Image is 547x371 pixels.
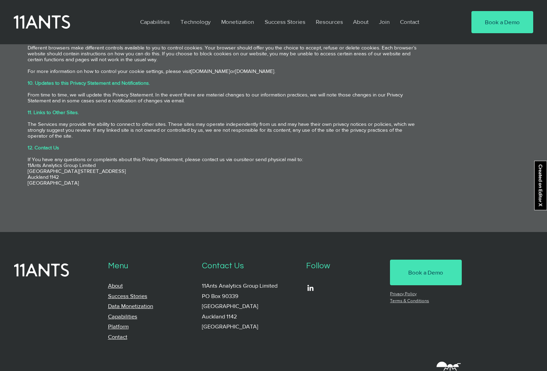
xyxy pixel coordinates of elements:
a: Book a Demo [471,11,533,33]
a: Privacy Policy [390,291,417,296]
p: Capabilities [137,14,173,30]
a: site [241,156,249,162]
svg: Created on Editor X [537,165,544,206]
span: The Services may provide the ability to connect to other sites. These sites may operate independe... [28,121,415,139]
p: Follow [306,260,382,272]
span: Book a Demo [485,18,520,26]
a: About [348,14,374,30]
span: 10. Updates to this Privacy Statement and Notifications. [28,80,150,86]
a: Success Stories [108,293,147,299]
p: Contact Us [202,260,298,272]
p: 11Ants Analytics Group Limited PO Box 90339 [GEOGRAPHIC_DATA] Auckland 1142 [GEOGRAPHIC_DATA] [202,281,298,332]
img: LinkedIn [306,284,315,292]
span: From time to time, we will update this Privacy Statement. In the event there are material changes... [28,92,403,103]
a: Success Stories [260,14,311,30]
span: Book a Demo [408,268,443,277]
a: Contact [108,334,127,340]
a: Resources [311,14,348,30]
span: 11Ants Analytics Group Limited [GEOGRAPHIC_DATA][STREET_ADDRESS] Auckland 1142 [GEOGRAPHIC_DATA] [28,162,126,186]
a: Monetization [216,14,260,30]
span: For more information on how to control your cookie settings, please visit or . [28,68,275,74]
p: Technology [177,14,214,30]
a: Contact [395,14,425,30]
a: Book a Demo [390,260,461,285]
span: If You have any questions or complaints about this Privacy Statement, please contact us via our o... [28,156,303,162]
a: Terms & Conditions [390,298,429,303]
a: [DOMAIN_NAME] [191,68,230,74]
p: Menu [108,260,194,272]
a: Data Monetization [108,303,153,309]
a: Platform [108,324,129,330]
p: Success Stories [261,14,309,30]
a: Capabilities [108,314,137,319]
a: Capabilities [135,14,175,30]
a: [DOMAIN_NAME] [235,68,274,74]
p: Join [375,14,393,30]
p: Resources [312,14,346,30]
nav: Site [135,14,450,30]
span: Different browsers make different controls available to you to control cookies. Your browser shou... [28,45,417,62]
p: About [350,14,372,30]
a: About [108,283,123,289]
a: Join [374,14,395,30]
a: Technology [175,14,216,30]
p: Monetization [218,14,257,30]
span: 12. Contact Us [28,145,59,150]
ul: Social Bar [306,284,315,292]
span: 11. Links to Other Sites. [28,109,79,115]
p: Contact [397,14,423,30]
